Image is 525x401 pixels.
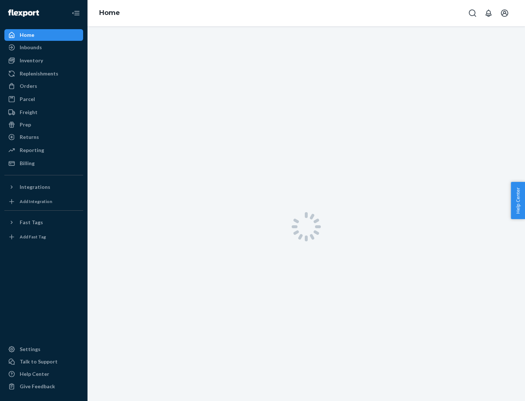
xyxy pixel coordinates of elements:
button: Close Navigation [69,6,83,20]
div: Inbounds [20,44,42,51]
a: Home [99,9,120,17]
div: Add Fast Tag [20,234,46,240]
div: Home [20,31,34,39]
button: Integrations [4,181,83,193]
button: Open notifications [481,6,496,20]
a: Home [4,29,83,41]
div: Inventory [20,57,43,64]
div: Prep [20,121,31,128]
ol: breadcrumbs [93,3,126,24]
a: Orders [4,80,83,92]
a: Add Integration [4,196,83,207]
a: Inbounds [4,42,83,53]
a: Add Fast Tag [4,231,83,243]
div: Billing [20,160,35,167]
a: Help Center [4,368,83,380]
button: Open Search Box [465,6,480,20]
div: Give Feedback [20,383,55,390]
div: Orders [20,82,37,90]
div: Help Center [20,370,49,378]
div: Replenishments [20,70,58,77]
a: Prep [4,119,83,131]
button: Fast Tags [4,217,83,228]
a: Returns [4,131,83,143]
img: Flexport logo [8,9,39,17]
a: Inventory [4,55,83,66]
a: Settings [4,343,83,355]
a: Parcel [4,93,83,105]
div: Integrations [20,183,50,191]
div: Add Integration [20,198,52,205]
a: Freight [4,106,83,118]
div: Reporting [20,147,44,154]
a: Talk to Support [4,356,83,367]
div: Talk to Support [20,358,58,365]
div: Freight [20,109,38,116]
button: Help Center [511,182,525,219]
a: Reporting [4,144,83,156]
div: Parcel [20,96,35,103]
a: Billing [4,157,83,169]
div: Returns [20,133,39,141]
div: Fast Tags [20,219,43,226]
div: Settings [20,346,40,353]
a: Replenishments [4,68,83,79]
button: Open account menu [497,6,512,20]
button: Give Feedback [4,381,83,392]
